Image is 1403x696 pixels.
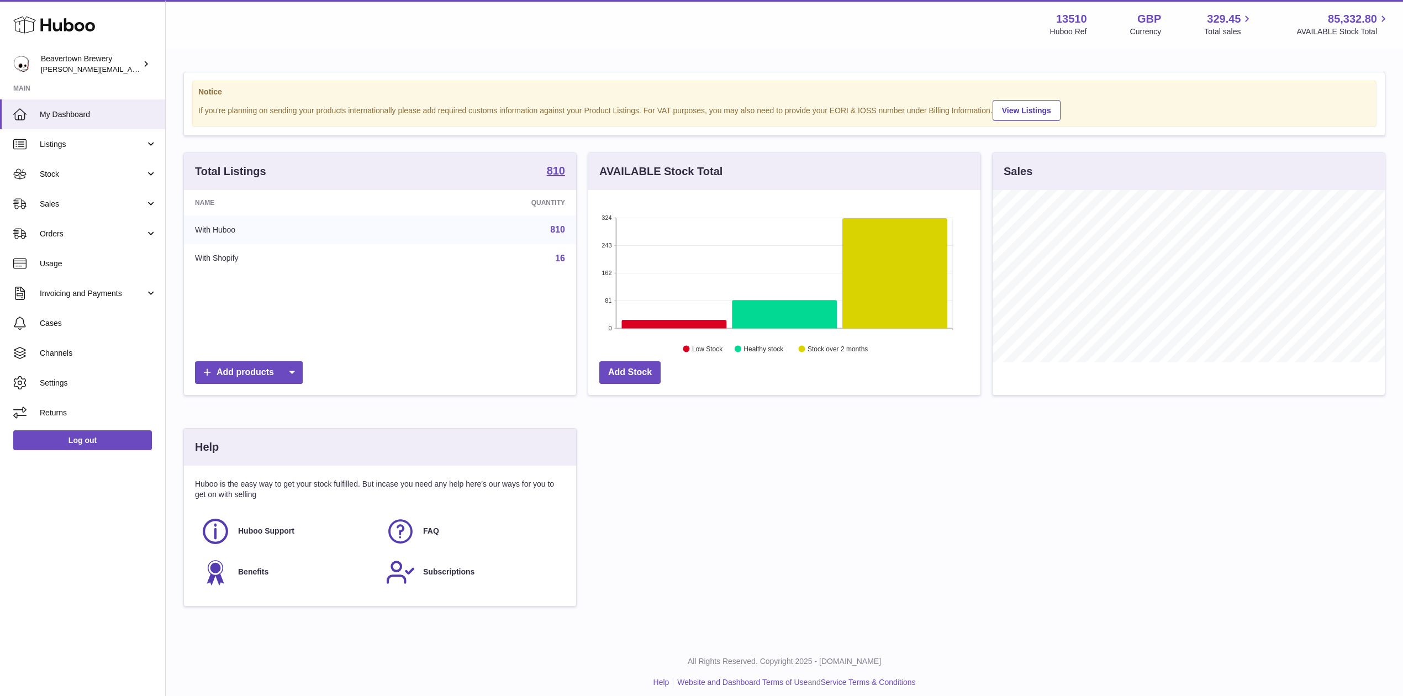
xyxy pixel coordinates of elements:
strong: GBP [1137,12,1161,27]
text: 324 [602,214,611,221]
span: Channels [40,348,157,358]
a: Benefits [201,557,375,587]
td: With Shopify [184,244,395,273]
div: Currency [1130,27,1162,37]
a: 329.45 Total sales [1204,12,1253,37]
a: 810 [550,225,565,234]
a: Website and Dashboard Terms of Use [677,678,808,687]
span: Orders [40,229,145,239]
div: If you're planning on sending your products internationally please add required customs informati... [198,98,1370,121]
text: 162 [602,270,611,276]
td: With Huboo [184,215,395,244]
a: Add products [195,361,303,384]
span: My Dashboard [40,109,157,120]
text: 243 [602,242,611,249]
span: AVAILABLE Stock Total [1296,27,1390,37]
a: Add Stock [599,361,661,384]
div: Beavertown Brewery [41,54,140,75]
h3: AVAILABLE Stock Total [599,164,722,179]
span: Huboo Support [238,526,294,536]
span: 329.45 [1207,12,1241,27]
p: Huboo is the easy way to get your stock fulfilled. But incase you need any help here's our ways f... [195,479,565,500]
h3: Sales [1004,164,1032,179]
span: 85,332.80 [1328,12,1377,27]
text: Healthy stock [743,345,784,353]
text: 81 [605,297,611,304]
a: Log out [13,430,152,450]
strong: Notice [198,87,1370,97]
text: Low Stock [692,345,723,353]
a: View Listings [993,100,1061,121]
span: FAQ [423,526,439,536]
span: Benefits [238,567,268,577]
p: All Rights Reserved. Copyright 2025 - [DOMAIN_NAME] [175,656,1394,667]
a: 16 [555,254,565,263]
text: Stock over 2 months [808,345,868,353]
img: Matthew.McCormack@beavertownbrewery.co.uk [13,56,30,72]
a: 85,332.80 AVAILABLE Stock Total [1296,12,1390,37]
span: Subscriptions [423,567,474,577]
span: Sales [40,199,145,209]
th: Quantity [395,190,576,215]
h3: Total Listings [195,164,266,179]
th: Name [184,190,395,215]
span: Total sales [1204,27,1253,37]
strong: 810 [547,165,565,176]
span: Invoicing and Payments [40,288,145,299]
strong: 13510 [1056,12,1087,27]
h3: Help [195,440,219,455]
span: Usage [40,259,157,269]
a: Subscriptions [386,557,560,587]
div: Huboo Ref [1050,27,1087,37]
span: Listings [40,139,145,150]
a: FAQ [386,516,560,546]
span: Returns [40,408,157,418]
span: [PERSON_NAME][EMAIL_ADDRESS][PERSON_NAME][DOMAIN_NAME] [41,65,281,73]
span: Cases [40,318,157,329]
span: Stock [40,169,145,180]
span: Settings [40,378,157,388]
li: and [673,677,915,688]
a: Help [653,678,669,687]
a: Huboo Support [201,516,375,546]
text: 0 [608,325,611,331]
a: Service Terms & Conditions [821,678,916,687]
a: 810 [547,165,565,178]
